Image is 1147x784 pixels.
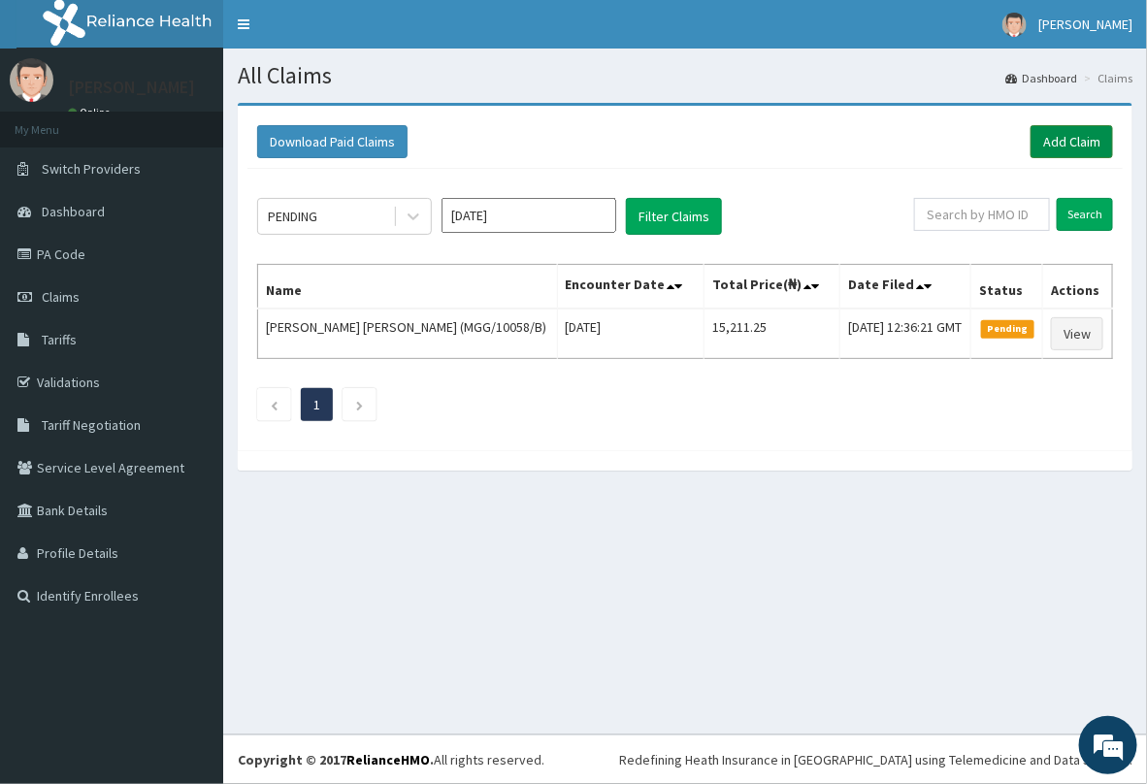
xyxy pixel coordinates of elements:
input: Select Month and Year [442,198,616,233]
th: Total Price(₦) [704,265,839,310]
button: Download Paid Claims [257,125,408,158]
th: Actions [1043,265,1113,310]
td: [DATE] [557,309,704,359]
a: Next page [355,396,364,413]
a: Dashboard [1005,70,1077,86]
a: Add Claim [1031,125,1113,158]
p: [PERSON_NAME] [68,79,195,96]
th: Status [971,265,1043,310]
input: Search by HMO ID [914,198,1050,231]
input: Search [1057,198,1113,231]
a: View [1051,317,1103,350]
a: Page 1 is your current page [313,396,320,413]
td: [DATE] 12:36:21 GMT [840,309,971,359]
span: Pending [981,320,1034,338]
span: Dashboard [42,203,105,220]
th: Date Filed [840,265,971,310]
td: 15,211.25 [704,309,839,359]
td: [PERSON_NAME] [PERSON_NAME] (MGG/10058/B) [258,309,558,359]
div: PENDING [268,207,317,226]
img: User Image [1002,13,1027,37]
span: Tariff Negotiation [42,416,141,434]
img: User Image [10,58,53,102]
span: Claims [42,288,80,306]
button: Filter Claims [626,198,722,235]
span: [PERSON_NAME] [1038,16,1132,33]
th: Encounter Date [557,265,704,310]
span: Tariffs [42,331,77,348]
li: Claims [1079,70,1132,86]
a: Previous page [270,396,279,413]
footer: All rights reserved. [223,735,1147,784]
th: Name [258,265,558,310]
div: Redefining Heath Insurance in [GEOGRAPHIC_DATA] using Telemedicine and Data Science! [619,750,1132,769]
a: RelianceHMO [346,751,430,768]
span: Switch Providers [42,160,141,178]
a: Online [68,106,115,119]
h1: All Claims [238,63,1132,88]
strong: Copyright © 2017 . [238,751,434,768]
